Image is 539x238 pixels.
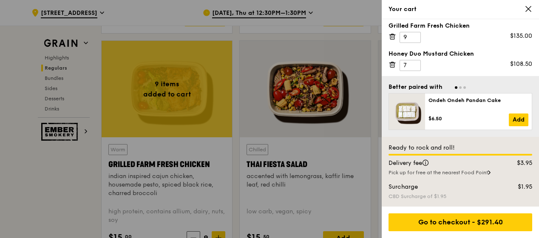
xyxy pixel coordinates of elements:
div: Better paired with [389,83,443,91]
span: Go to slide 3 [463,86,466,89]
div: Your cart [389,5,532,14]
div: $3.95 [499,159,538,167]
div: $1.95 [499,183,538,191]
span: Go to slide 2 [459,86,462,89]
a: Add [509,113,528,126]
div: Pick up for free at the nearest Food Point [389,169,532,176]
div: Delivery fee [383,159,499,167]
div: Grilled Farm Fresh Chicken [389,22,532,30]
div: Ready to rock and roll! [389,144,532,152]
div: Surcharge [383,183,499,191]
div: Ondeh Ondeh Pandan Cake [428,97,528,104]
div: Go to checkout - $291.40 [389,213,532,231]
div: $108.50 [510,60,532,68]
div: $135.00 [510,32,532,40]
div: CBD Surcharge of $1.95 [389,193,532,200]
div: $6.50 [428,115,509,122]
span: Go to slide 1 [455,86,457,89]
div: Honey Duo Mustard Chicken [389,50,532,58]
